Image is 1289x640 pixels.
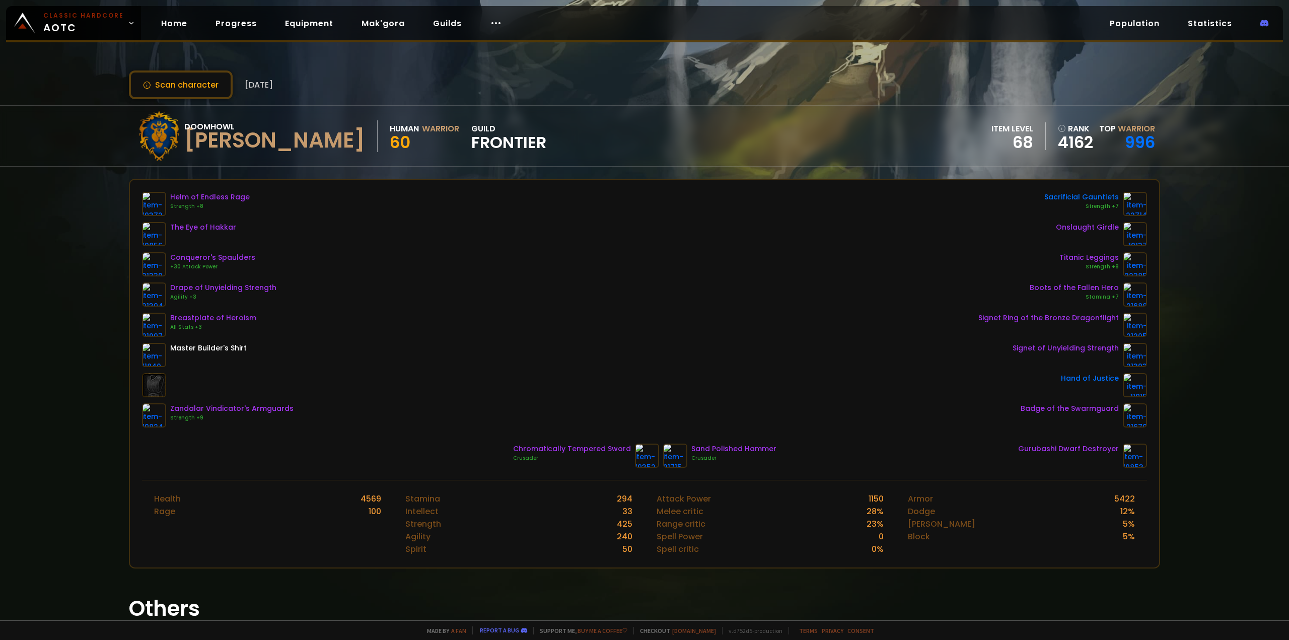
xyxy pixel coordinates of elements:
[43,11,124,20] small: Classic Hardcore
[1061,373,1119,384] div: Hand of Justice
[390,131,410,154] span: 60
[1059,263,1119,271] div: Strength +8
[1123,282,1147,307] img: item-21688
[622,505,632,518] div: 33
[663,444,687,468] img: item-21715
[722,627,782,634] span: v. d752d5 - production
[154,492,181,505] div: Health
[142,313,166,337] img: item-21997
[425,13,470,34] a: Guilds
[142,403,166,428] img: item-19824
[142,282,166,307] img: item-21394
[170,282,276,293] div: Drape of Unyielding Strength
[635,444,659,468] img: item-19352
[513,444,631,454] div: Chromatically Tempered Sword
[1180,13,1240,34] a: Statistics
[207,13,265,34] a: Progress
[991,135,1033,150] div: 68
[622,543,632,555] div: 50
[1058,122,1093,135] div: rank
[908,492,933,505] div: Armor
[170,222,236,233] div: The Eye of Hakkar
[170,192,250,202] div: Helm of Endless Rage
[869,492,884,505] div: 1150
[1044,202,1119,210] div: Strength +7
[822,627,843,634] a: Privacy
[1030,282,1119,293] div: Boots of the Fallen Hero
[799,627,818,634] a: Terms
[1123,192,1147,216] img: item-22714
[170,403,294,414] div: Zandalar Vindicator's Armguards
[1120,505,1135,518] div: 12 %
[153,13,195,34] a: Home
[978,313,1119,323] div: Signet Ring of the Bronze Dragonflight
[617,518,632,530] div: 425
[405,530,431,543] div: Agility
[421,627,466,634] span: Made by
[405,543,426,555] div: Spirit
[1059,252,1119,263] div: Titanic Leggings
[1058,135,1093,150] a: 4162
[867,518,884,530] div: 23 %
[142,343,166,367] img: item-11840
[1123,373,1147,397] img: item-11815
[633,627,716,634] span: Checkout
[405,518,441,530] div: Strength
[1123,518,1135,530] div: 5 %
[170,252,255,263] div: Conqueror's Spaulders
[1099,122,1155,135] div: Top
[1021,403,1119,414] div: Badge of the Swarmguard
[422,122,459,135] div: Warrior
[142,222,166,246] img: item-19856
[1123,222,1147,246] img: item-19137
[1030,293,1119,301] div: Stamina +7
[1123,343,1147,367] img: item-21393
[170,343,247,353] div: Master Builder's Shirt
[991,122,1033,135] div: item level
[390,122,419,135] div: Human
[908,505,935,518] div: Dodge
[617,530,632,543] div: 240
[657,518,705,530] div: Range critic
[170,293,276,301] div: Agility +3
[1123,252,1147,276] img: item-22385
[129,70,233,99] button: Scan character
[1013,343,1119,353] div: Signet of Unyielding Strength
[170,263,255,271] div: +30 Attack Power
[867,505,884,518] div: 28 %
[361,492,381,505] div: 4569
[471,135,546,150] span: Frontier
[471,122,546,150] div: guild
[617,492,632,505] div: 294
[245,79,273,91] span: [DATE]
[277,13,341,34] a: Equipment
[1102,13,1168,34] a: Population
[129,593,1160,624] h1: Others
[578,627,627,634] a: Buy me a coffee
[1123,313,1147,337] img: item-21205
[1114,492,1135,505] div: 5422
[1018,444,1119,454] div: Gurubashi Dwarf Destroyer
[142,252,166,276] img: item-21330
[691,454,776,462] div: Crusader
[513,454,631,462] div: Crusader
[908,518,975,530] div: [PERSON_NAME]
[184,133,365,148] div: [PERSON_NAME]
[405,505,439,518] div: Intellect
[480,626,519,634] a: Report a bug
[170,202,250,210] div: Strength +8
[908,530,930,543] div: Block
[170,414,294,422] div: Strength +9
[353,13,413,34] a: Mak'gora
[154,505,175,518] div: Rage
[1123,530,1135,543] div: 5 %
[142,192,166,216] img: item-19372
[872,543,884,555] div: 0 %
[1056,222,1119,233] div: Onslaught Girdle
[184,120,365,133] div: Doomhowl
[6,6,141,40] a: Classic HardcoreAOTC
[405,492,440,505] div: Stamina
[879,530,884,543] div: 0
[170,313,256,323] div: Breastplate of Heroism
[1123,444,1147,468] img: item-19853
